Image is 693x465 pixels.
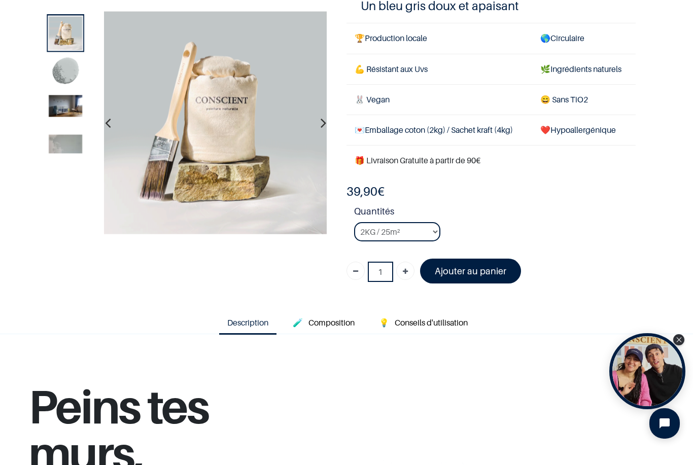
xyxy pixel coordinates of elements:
[355,33,365,43] span: 🏆
[641,400,688,447] iframe: Tidio Chat
[346,23,532,54] td: Production locale
[396,262,414,280] a: Ajouter
[532,84,636,115] td: ans TiO2
[346,115,532,145] td: Emballage coton (2kg) / Sachet kraft (4kg)
[673,334,684,345] div: Close Tolstoy widget
[355,64,428,74] span: 💪 Résistant aux Uvs
[227,317,268,328] span: Description
[435,266,506,276] font: Ajouter au panier
[355,125,365,135] span: 💌
[609,333,685,409] div: Open Tolstoy
[354,204,636,222] strong: Quantités
[540,64,550,74] span: 🌿
[540,33,550,43] span: 🌎
[103,11,327,234] img: Product image
[49,134,82,153] img: Product image
[49,16,82,50] img: Product image
[346,184,377,199] span: 39,90
[308,317,355,328] span: Composition
[346,262,365,280] a: Supprimer
[346,184,385,199] b: €
[355,94,390,104] span: 🐰 Vegan
[532,115,636,145] td: ❤️Hypoallergénique
[293,317,303,328] span: 🧪
[609,333,685,409] div: Tolstoy bubble widget
[49,56,82,89] img: Product image
[395,317,468,328] span: Conseils d'utilisation
[540,94,557,104] span: 😄 S
[355,155,480,165] font: 🎁 Livraison Gratuite à partir de 90€
[609,333,685,409] div: Open Tolstoy widget
[420,259,521,283] a: Ajouter au panier
[532,54,636,84] td: Ingrédients naturels
[49,95,82,117] img: Product image
[532,23,636,54] td: Circulaire
[379,317,389,328] span: 💡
